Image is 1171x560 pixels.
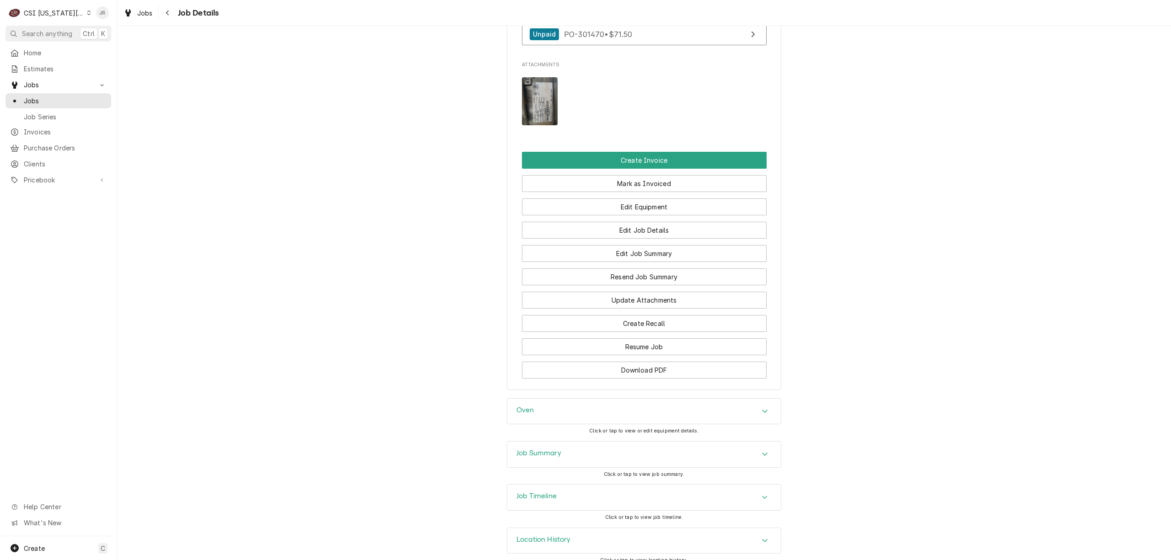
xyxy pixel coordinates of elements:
[507,528,781,554] div: Location History
[605,514,683,520] span: Click or tap to view job timeline.
[83,29,95,38] span: Ctrl
[522,268,767,285] button: Resend Job Summary
[5,45,111,60] a: Home
[522,262,767,285] div: Button Group Row
[507,441,781,468] div: Job Summary
[522,198,767,215] button: Edit Equipment
[530,28,559,41] div: Unpaid
[507,484,781,511] div: Job Timeline
[516,492,557,501] h3: Job Timeline
[522,309,767,332] div: Button Group Row
[516,449,561,458] h3: Job Summary
[522,61,767,133] div: Attachments
[24,112,107,122] span: Job Series
[24,544,45,552] span: Create
[101,29,105,38] span: K
[564,29,633,38] span: PO-301470 • $71.50
[5,77,111,92] a: Go to Jobs
[5,93,111,108] a: Jobs
[516,406,534,415] h3: Oven
[24,64,107,74] span: Estimates
[522,61,767,69] span: Attachments
[175,7,219,19] span: Job Details
[8,6,21,19] div: CSI Kansas City's Avatar
[522,215,767,239] div: Button Group Row
[5,61,111,76] a: Estimates
[5,172,111,187] a: Go to Pricebook
[522,152,767,169] button: Create Invoice
[24,8,84,18] div: CSI [US_STATE][GEOGRAPHIC_DATA]
[507,398,781,425] div: Oven
[522,175,767,192] button: Mark as Invoiced
[137,8,153,18] span: Jobs
[5,499,111,514] a: Go to Help Center
[522,292,767,309] button: Update Attachments
[507,528,781,554] button: Accordion Details Expand Trigger
[5,156,111,171] a: Clients
[522,152,767,379] div: Button Group
[604,471,684,477] span: Click or tap to view job summary.
[522,239,767,262] div: Button Group Row
[96,6,109,19] div: JR
[522,222,767,239] button: Edit Job Details
[589,428,699,434] span: Click or tap to view or edit equipment details.
[516,535,571,544] h3: Location History
[5,109,111,124] a: Job Series
[101,544,105,553] span: C
[24,127,107,137] span: Invoices
[507,442,781,467] button: Accordion Details Expand Trigger
[24,48,107,58] span: Home
[522,77,558,125] img: 5RYDeWsxSM2JIJJY189x
[5,124,111,139] a: Invoices
[24,96,107,106] span: Jobs
[5,26,111,42] button: Search anythingCtrlK
[24,518,106,528] span: What's New
[522,23,767,46] a: View Purchase Order
[522,332,767,355] div: Button Group Row
[522,362,767,379] button: Download PDF
[5,515,111,530] a: Go to What's New
[24,159,107,169] span: Clients
[507,485,781,510] div: Accordion Header
[24,175,93,185] span: Pricebook
[24,80,93,90] span: Jobs
[522,169,767,192] div: Button Group Row
[522,338,767,355] button: Resume Job
[96,6,109,19] div: Jessica Rentfro's Avatar
[522,152,767,169] div: Button Group Row
[522,285,767,309] div: Button Group Row
[161,5,175,20] button: Navigate back
[507,442,781,467] div: Accordion Header
[522,315,767,332] button: Create Recall
[507,528,781,554] div: Accordion Header
[507,399,781,424] button: Accordion Details Expand Trigger
[5,140,111,155] a: Purchase Orders
[522,192,767,215] div: Button Group Row
[22,29,72,38] span: Search anything
[8,6,21,19] div: C
[507,485,781,510] button: Accordion Details Expand Trigger
[507,399,781,424] div: Accordion Header
[120,5,156,21] a: Jobs
[522,70,767,133] span: Attachments
[522,355,767,379] div: Button Group Row
[522,245,767,262] button: Edit Job Summary
[24,502,106,512] span: Help Center
[24,143,107,153] span: Purchase Orders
